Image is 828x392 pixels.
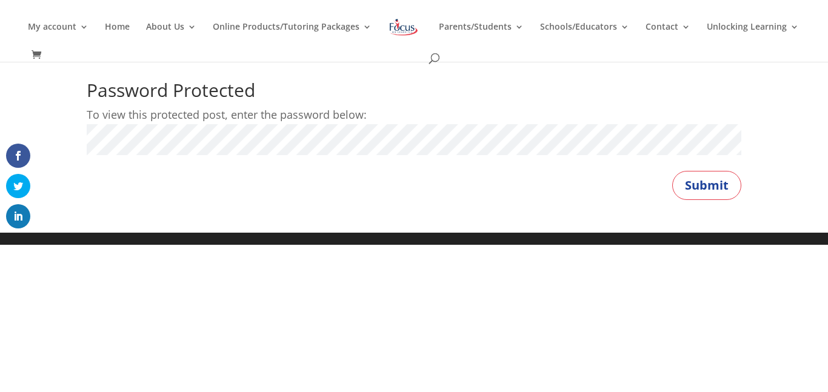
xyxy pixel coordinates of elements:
[28,22,88,51] a: My account
[213,22,372,51] a: Online Products/Tutoring Packages
[388,16,419,38] img: Focus on Learning
[707,22,799,51] a: Unlocking Learning
[540,22,629,51] a: Schools/Educators
[146,22,196,51] a: About Us
[439,22,524,51] a: Parents/Students
[672,171,741,200] button: Submit
[87,105,741,124] p: To view this protected post, enter the password below:
[105,22,130,51] a: Home
[646,22,690,51] a: Contact
[87,81,741,105] h1: Password Protected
